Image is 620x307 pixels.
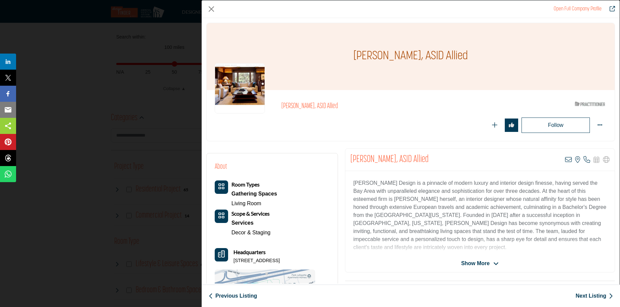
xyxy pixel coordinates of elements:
a: Next Listing [575,292,613,300]
a: Decor & Staging [231,230,271,235]
a: Previous Listing [209,292,257,300]
p: [PERSON_NAME] Design is a pinnacle of modern luxury and interior design finesse, having served th... [353,179,607,251]
a: Redirect to kathleen-burke [605,5,615,13]
b: Headquarters [233,248,266,256]
a: Redirect to kathleen-burke [554,6,602,12]
div: Interior and exterior spaces including lighting, layouts, furnishings, accessories, artwork, land... [231,218,271,228]
img: ASID Qualified Practitioners [575,100,605,108]
a: Room Types [231,182,260,187]
button: Redirect to login page [488,119,501,132]
h2: About [215,161,227,172]
button: Headquarter icon [215,248,228,261]
a: Scope & Services [231,211,270,217]
h1: [PERSON_NAME], ASID Allied [353,23,468,90]
h2: [PERSON_NAME], ASID Allied [281,102,466,111]
img: kathleen-burke logo [215,63,265,113]
button: Redirect to login page [505,119,518,132]
button: Category Icon [215,180,228,194]
span: Show More [461,259,490,267]
button: Redirect to login [522,118,590,133]
a: Gathering Spaces [231,189,277,199]
p: [STREET_ADDRESS] [233,257,280,264]
a: Services [231,218,271,228]
button: Category Icon [215,210,228,223]
b: Room Types [231,181,260,187]
a: Living Room [231,201,261,206]
button: Close [206,4,216,14]
h2: Ken Costa, ASID Allied [350,154,429,166]
button: More Options [593,119,607,132]
b: Scope & Services [231,210,270,217]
